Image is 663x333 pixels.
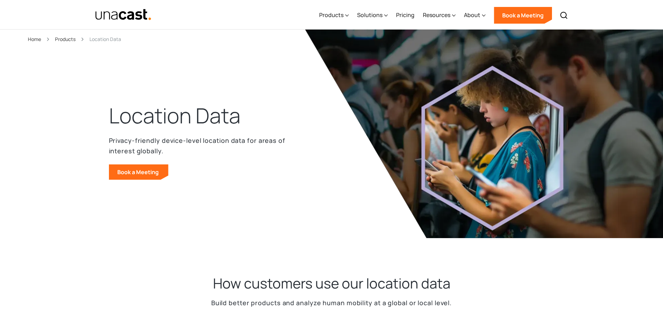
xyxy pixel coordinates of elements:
[560,11,568,19] img: Search icon
[319,1,349,30] div: Products
[494,7,552,24] a: Book a Meeting
[109,164,168,180] a: Book a Meeting
[89,35,121,43] div: Location Data
[213,274,450,292] h2: How customers use our location data
[396,1,415,30] a: Pricing
[357,11,382,19] div: Solutions
[55,35,76,43] a: Products
[95,9,152,21] img: Unacast text logo
[357,1,388,30] div: Solutions
[464,1,486,30] div: About
[109,102,240,130] h1: Location Data
[211,298,452,308] p: Build better products and analyze human mobility at a global or local level.
[423,11,450,19] div: Resources
[464,11,480,19] div: About
[28,35,41,43] a: Home
[109,135,290,156] p: Privacy-friendly device-level location data for areas of interest globally.
[95,9,152,21] a: home
[319,11,344,19] div: Products
[423,1,456,30] div: Resources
